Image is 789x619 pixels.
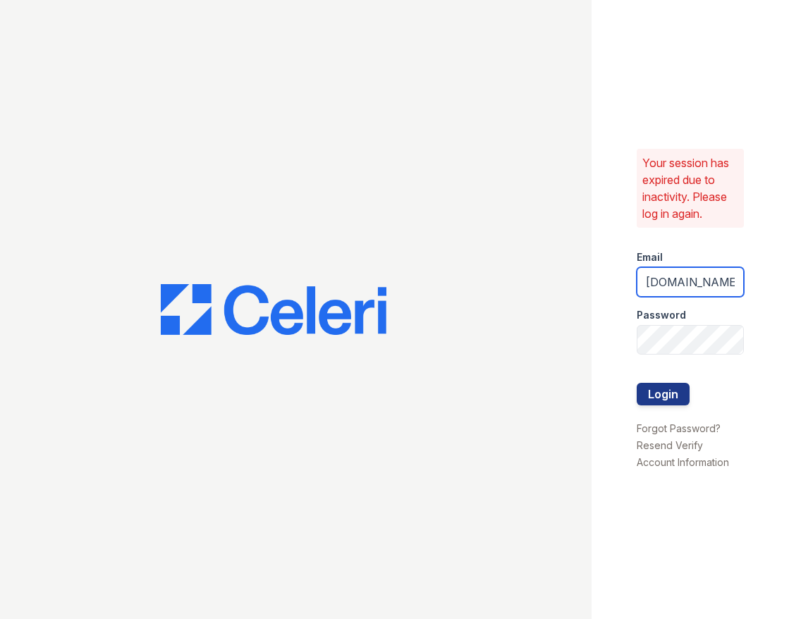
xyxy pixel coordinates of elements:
[637,308,686,322] label: Password
[637,250,663,264] label: Email
[161,284,386,335] img: CE_Logo_Blue-a8612792a0a2168367f1c8372b55b34899dd931a85d93a1a3d3e32e68fde9ad4.png
[637,439,729,468] a: Resend Verify Account Information
[637,383,690,405] button: Login
[637,422,721,434] a: Forgot Password?
[642,154,738,222] p: Your session has expired due to inactivity. Please log in again.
